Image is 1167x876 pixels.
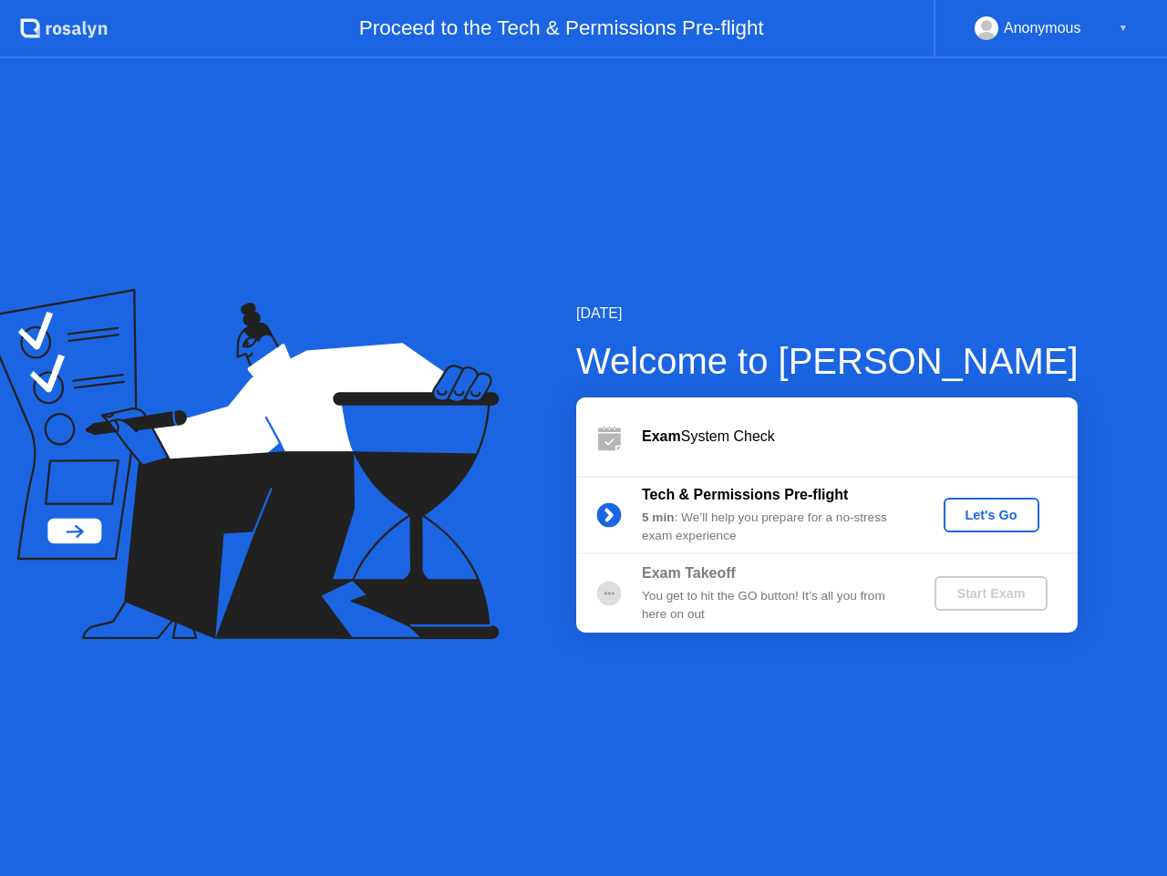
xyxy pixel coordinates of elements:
[642,428,681,444] b: Exam
[576,334,1079,388] div: Welcome to [PERSON_NAME]
[642,487,848,502] b: Tech & Permissions Pre-flight
[576,303,1079,325] div: [DATE]
[642,565,736,581] b: Exam Takeoff
[935,576,1047,611] button: Start Exam
[1004,16,1081,40] div: Anonymous
[951,508,1032,522] div: Let's Go
[642,426,1078,448] div: System Check
[642,510,675,524] b: 5 min
[942,586,1039,601] div: Start Exam
[1119,16,1128,40] div: ▼
[642,509,904,546] div: : We’ll help you prepare for a no-stress exam experience
[944,498,1039,532] button: Let's Go
[642,587,904,624] div: You get to hit the GO button! It’s all you from here on out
